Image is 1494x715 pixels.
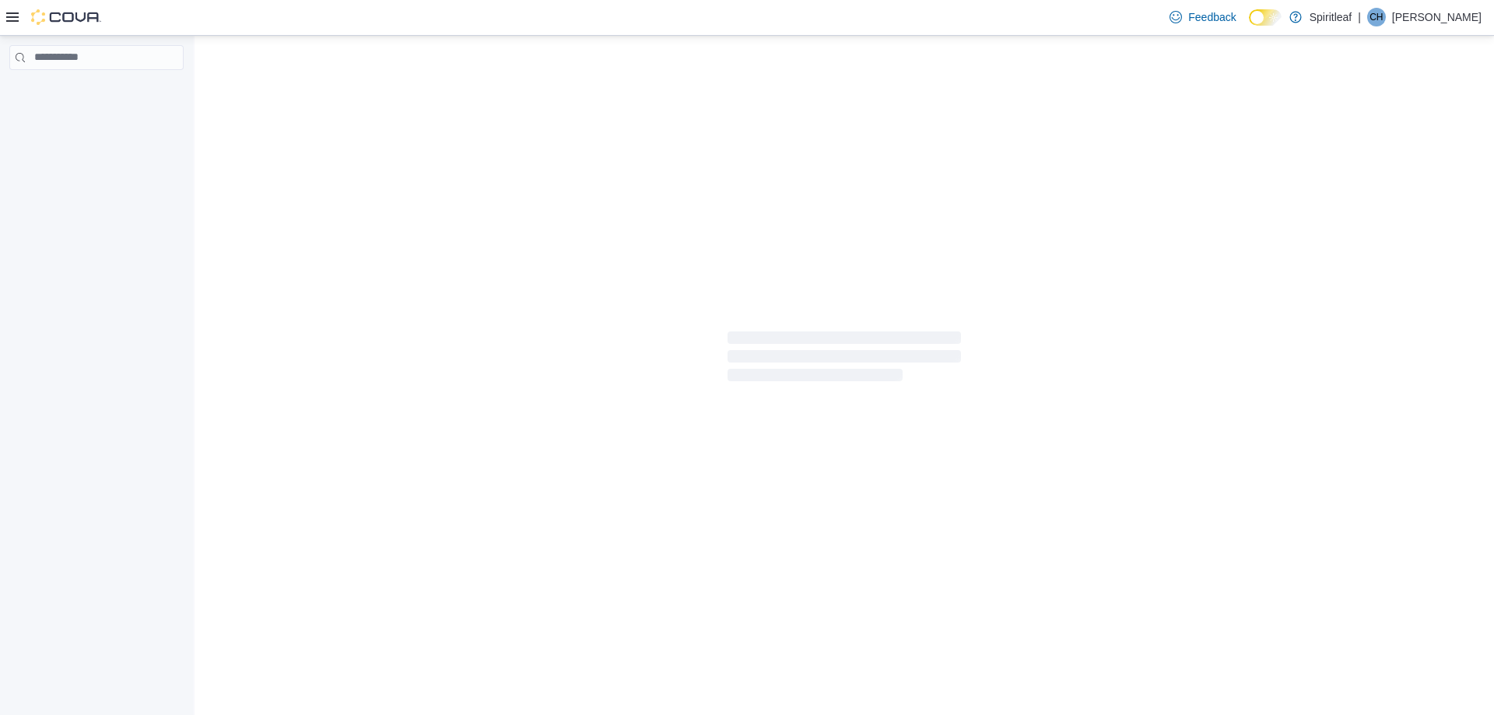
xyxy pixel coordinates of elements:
[1367,8,1386,26] div: Christine H
[1369,8,1383,26] span: CH
[1358,8,1361,26] p: |
[1188,9,1236,25] span: Feedback
[9,73,184,110] nav: Complex example
[728,335,961,384] span: Loading
[1392,8,1482,26] p: [PERSON_NAME]
[31,9,101,25] img: Cova
[1310,8,1352,26] p: Spiritleaf
[1163,2,1242,33] a: Feedback
[1249,9,1282,26] input: Dark Mode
